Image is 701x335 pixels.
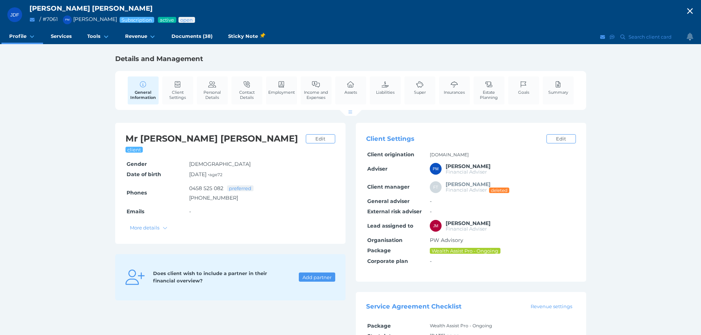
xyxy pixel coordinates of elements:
[231,76,262,104] a: Contact Details
[228,32,265,40] span: Sticky Note
[87,33,100,39] span: Tools
[367,198,410,204] span: General adviser
[164,90,191,100] span: Client Settings
[29,4,153,13] span: [PERSON_NAME] [PERSON_NAME]
[367,183,410,190] span: Client manager
[10,12,19,18] span: JDF
[433,224,438,228] span: JM
[366,303,461,310] span: Service Agreement Checklist
[127,223,171,232] button: More details
[367,151,414,158] span: Client origination
[553,136,569,142] span: Edit
[9,33,26,39] span: Profile
[128,76,159,104] a: General Information
[127,189,147,196] span: Phones
[430,220,442,232] div: Jonathon Martino
[446,220,491,227] span: Jonathon Martino
[171,33,213,39] span: Documents (38)
[546,134,576,143] a: Edit
[367,208,422,215] span: External risk adviser
[115,54,586,63] h1: Details and Management
[444,90,465,95] span: Insurances
[63,15,72,24] div: Peter McDonald
[197,76,228,104] a: Personal Details
[189,195,238,201] a: [PHONE_NUMBER]
[159,17,175,23] span: Service package status: Active service agreement in place
[367,247,391,254] span: Package
[125,33,147,39] span: Revenue
[28,15,37,24] button: Email
[475,90,503,100] span: Estate Planning
[627,34,675,40] span: Search client card
[367,322,391,329] span: Package
[446,169,487,175] span: Financial Adviser
[189,171,222,178] span: [DATE] •
[431,248,499,254] span: Wealth Assist Pro - Ongoing
[39,16,58,22] span: / # 7061
[446,181,491,188] span: Frank Trim (DELETED)
[430,198,432,204] span: -
[430,237,463,243] span: PW Advisory
[609,32,616,42] button: SMS
[446,163,491,170] span: Peter McDonald
[446,226,487,232] span: Financial Adviser
[301,76,332,104] a: Income and Expenses
[414,90,426,95] span: Super
[429,321,576,331] td: Wealth Assist Pro - Ongoing
[268,90,295,95] span: Employment
[189,208,191,215] span: -
[306,134,335,143] a: Edit
[65,18,70,21] span: PM
[180,17,194,23] span: Advice status: Review not yet booked in
[430,163,442,175] div: Peter McDonald
[130,90,157,100] span: General Information
[366,135,414,143] span: Client Settings
[121,17,153,23] span: Subscription
[376,90,394,95] span: Liabilities
[430,181,442,193] div: Frank Trim
[344,90,357,95] span: Assets
[43,29,79,44] a: Services
[164,29,220,44] a: Documents (38)
[162,76,193,104] a: Client Settings
[412,76,428,99] a: Super
[367,222,413,229] span: Lead assigned to
[127,171,161,178] span: Date of birth
[548,90,568,95] span: Summary
[429,150,576,160] td: [DOMAIN_NAME]
[518,90,529,95] span: Goals
[312,136,328,142] span: Edit
[446,187,487,193] span: Financial Adviser (DELETED)
[527,303,576,310] a: Revenue settings
[209,172,222,177] small: age 72
[374,76,396,99] a: Liabilities
[527,303,575,309] span: Revenue settings
[189,185,223,192] a: 0458 525 082
[199,90,226,100] span: Personal Details
[127,147,142,153] span: client
[153,270,267,284] span: Does client wish to include a partner in their financial overview?
[127,225,161,231] span: More details
[546,76,570,99] a: Summary
[516,76,531,99] a: Goals
[7,7,22,22] div: Jeffrey David Ferguson
[189,161,251,167] span: [DEMOGRAPHIC_DATA]
[433,167,439,171] span: PM
[433,185,438,189] span: FT
[474,76,504,104] a: Estate Planning
[343,76,359,99] a: Assets
[1,29,43,44] a: Profile
[367,258,408,264] span: Corporate plan
[229,185,252,191] span: preferred
[367,165,387,172] span: Adviser
[51,33,72,39] span: Services
[117,29,164,44] a: Revenue
[266,76,297,99] a: Employment
[617,32,675,42] button: Search client card
[442,76,467,99] a: Insurances
[299,272,335,282] button: Add partner
[302,90,330,100] span: Income and Expenses
[367,237,403,243] span: Organisation
[233,90,261,100] span: Contact Details
[491,188,508,193] span: deleted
